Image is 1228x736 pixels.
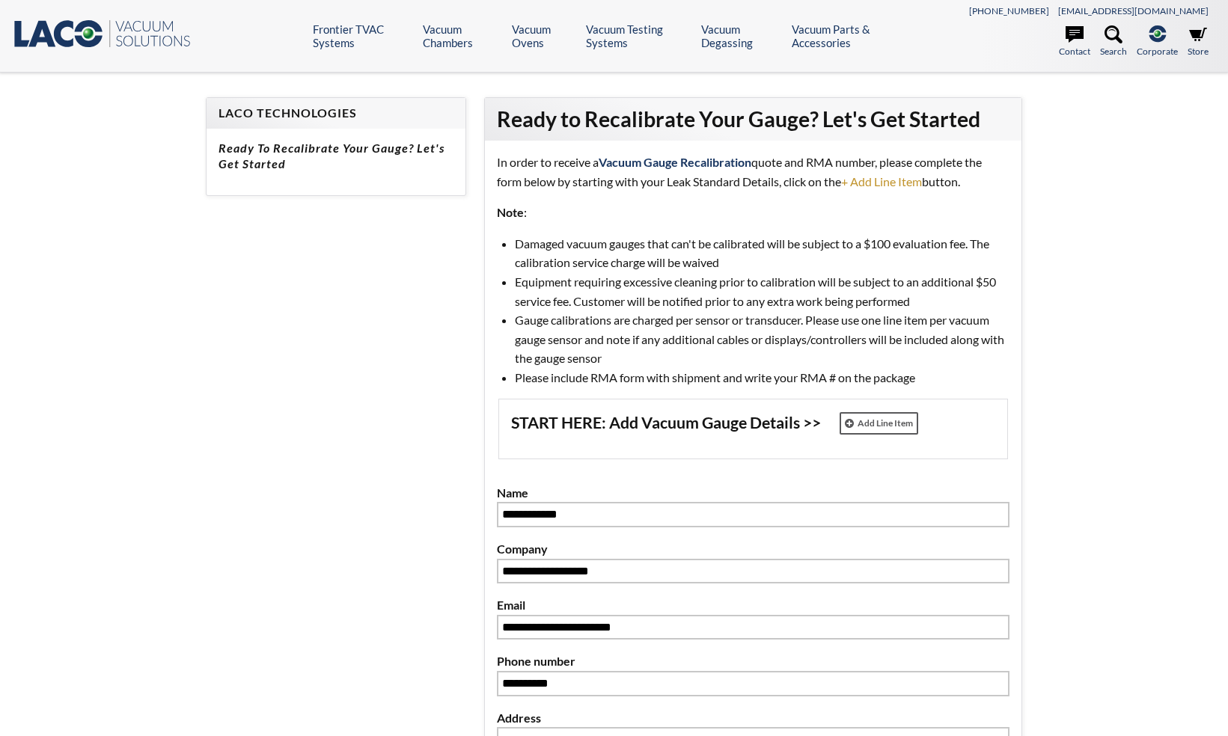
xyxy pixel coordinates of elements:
[497,153,998,191] p: In order to receive a quote and RMA number, please complete the form below by starting with your ...
[515,234,1010,272] li: Damaged vacuum gauges that can't be calibrated will be subject to a $100 evaluation fee. The cali...
[219,105,453,121] h4: LACO Technologies
[511,413,821,434] span: START HERE: Add Vacuum Gauge Details >>
[1059,25,1090,58] a: Contact
[1058,5,1209,16] a: [EMAIL_ADDRESS][DOMAIN_NAME]
[423,22,501,49] a: Vacuum Chambers
[969,5,1049,16] a: [PHONE_NUMBER]
[497,595,1010,615] label: Email
[841,174,922,188] span: + Add Line Item
[219,141,453,172] h5: Ready to Recalibrate Your Gauge? Let's Get Started
[1188,25,1209,58] a: Store
[512,22,575,49] a: Vacuum Ovens
[497,205,524,219] strong: Note
[515,272,1010,310] li: Equipment requiring excessive cleaning prior to calibration will be subject to an additional $50 ...
[497,651,1010,671] label: Phone number
[497,203,998,222] p: :
[701,22,781,49] a: Vacuum Degassing
[840,412,918,435] a: Add Line Item
[515,368,1010,387] li: Please include RMA form with shipment and write your RMA # on the package
[1137,44,1178,58] span: Corporate
[1100,25,1127,58] a: Search
[497,539,1010,559] label: Company
[515,310,1010,368] li: Gauge calibrations are charged per sensor or transducer. Please use one line item per vacuum gaug...
[313,22,412,49] a: Frontier TVAC Systems
[497,105,1010,133] h2: Ready to Recalibrate Your Gauge? Let's Get Started
[792,22,911,49] a: Vacuum Parts & Accessories
[497,708,1010,728] label: Address
[497,483,1010,503] label: Name
[599,155,751,169] strong: Vacuum Gauge Recalibration
[586,22,690,49] a: Vacuum Testing Systems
